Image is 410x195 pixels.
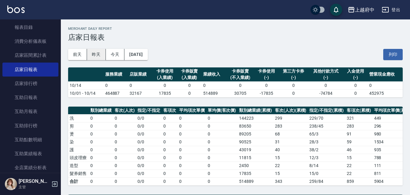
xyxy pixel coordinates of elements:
[89,154,113,162] td: 0
[162,114,178,122] td: 0
[345,74,367,81] div: (-)
[202,89,226,97] td: 514889
[345,122,373,130] td: 283
[178,177,206,185] td: 0
[206,146,238,154] td: 0
[68,138,89,146] td: 染
[89,107,113,115] th: 類別總業績
[279,89,309,97] td: 0
[89,177,113,185] td: 0
[345,138,373,146] td: 59
[162,107,178,115] th: 客項次
[68,177,89,185] td: 合計
[128,81,153,89] td: 0
[113,114,136,122] td: 0
[68,49,87,60] button: 前天
[343,89,368,97] td: 0
[2,119,58,133] a: 互助排行榜
[89,138,113,146] td: 0
[206,130,238,138] td: 0
[345,114,373,122] td: 321
[68,162,89,169] td: 造型
[113,130,136,138] td: 0
[273,146,308,154] td: 40
[136,138,162,146] td: 0 / 0
[136,177,162,185] td: 0/0
[202,67,226,82] th: 業績收入
[273,177,308,185] td: 343
[330,4,342,16] button: save
[136,154,162,162] td: 0 / 0
[206,154,238,162] td: 0
[308,146,345,154] td: 38 / 2
[2,77,58,91] a: 店家排行榜
[178,154,206,162] td: 0
[68,27,403,31] h2: Merchant Daily Report
[19,178,50,184] h5: [PERSON_NAME]
[89,130,113,138] td: 0
[345,68,367,74] div: 入金使用
[310,74,342,81] div: (-)
[206,177,238,185] td: 0
[136,130,162,138] td: 0 / 0
[345,177,373,185] td: 859
[238,130,273,138] td: 89205
[238,138,273,146] td: 90525
[179,74,200,81] div: (入業績)
[2,34,58,48] a: 消費分析儀表板
[280,74,307,81] div: (-)
[343,81,368,89] td: 0
[177,89,202,97] td: 0
[68,89,104,97] td: 10/01 - 10/14
[68,33,403,42] h3: 店家日報表
[162,177,178,185] td: 0
[368,67,403,82] th: 營業現金應收
[89,169,113,177] td: 0
[68,122,89,130] td: 剪
[345,107,373,115] th: 客項次(累積)
[162,162,178,169] td: 0
[68,114,89,122] td: 洗
[2,147,58,161] a: 互助業績報表
[273,114,308,122] td: 299
[178,169,206,177] td: 0
[178,130,206,138] td: 0
[104,89,128,97] td: 464887
[7,5,25,13] img: Logo
[162,122,178,130] td: 0
[308,154,345,162] td: 12 / 3
[206,122,238,130] td: 0
[136,169,162,177] td: 0 / 0
[113,138,136,146] td: 0
[273,162,308,169] td: 22
[162,130,178,138] td: 0
[136,122,162,130] td: 0 / 0
[273,130,308,138] td: 68
[308,107,345,115] th: 指定/不指定(累積)
[238,114,273,122] td: 144223
[2,91,58,104] a: 互助日報表
[87,49,106,60] button: 昨天
[308,177,345,185] td: 259/84
[379,4,403,15] button: 登出
[153,89,177,97] td: 17835
[68,154,89,162] td: 頭皮理療
[345,162,373,169] td: 22
[273,169,308,177] td: 15
[308,81,343,89] td: 0
[113,154,136,162] td: 0
[113,162,136,169] td: 0
[178,122,206,130] td: 0
[308,169,345,177] td: 15 / 0
[254,81,279,89] td: 0
[178,138,206,146] td: 0
[310,68,342,74] div: 其他付款方式
[308,122,345,130] td: 238 / 45
[113,107,136,115] th: 客次(人次)
[238,154,273,162] td: 11815
[345,169,373,177] td: 22
[280,68,307,74] div: 第三方卡券
[238,122,273,130] td: 83650
[68,130,89,138] td: 燙
[2,48,58,62] a: 店家區間累計表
